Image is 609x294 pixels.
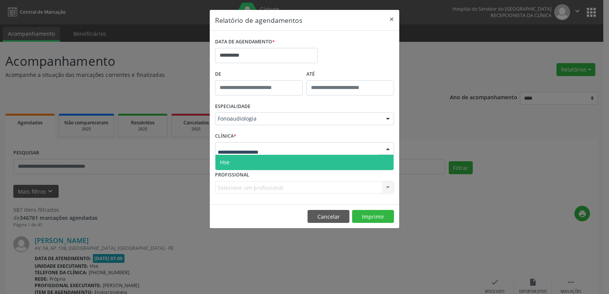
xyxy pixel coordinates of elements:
[352,210,394,223] button: Imprimir
[306,68,394,80] label: ATÉ
[215,68,303,80] label: De
[215,15,302,25] h5: Relatório de agendamentos
[215,130,236,142] label: CLÍNICA
[384,10,399,29] button: Close
[308,210,349,223] button: Cancelar
[220,159,230,166] span: Hse
[215,101,250,113] label: ESPECIALIDADE
[218,115,378,122] span: Fonoaudiologia
[215,169,249,181] label: PROFISSIONAL
[215,36,275,48] label: DATA DE AGENDAMENTO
